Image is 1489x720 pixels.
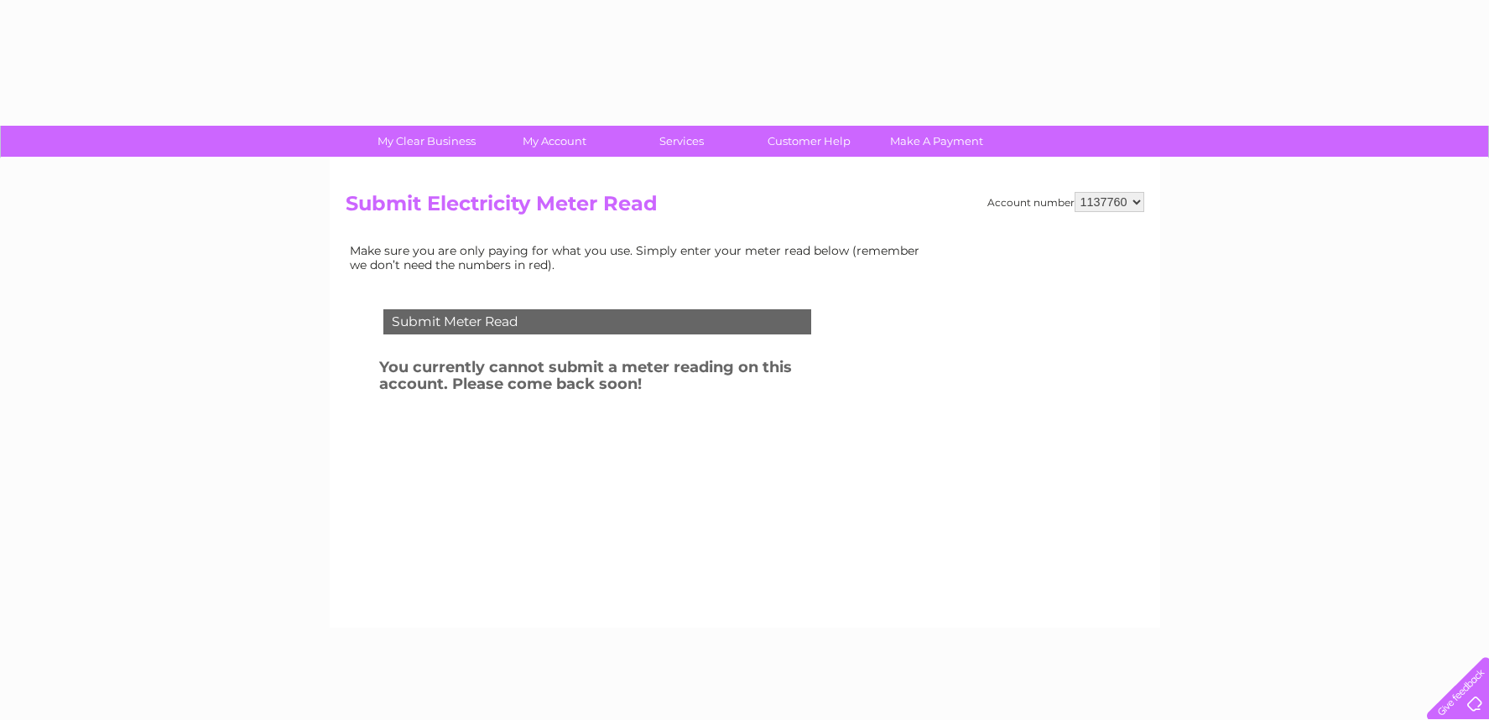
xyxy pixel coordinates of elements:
a: Services [612,126,751,157]
h3: You currently cannot submit a meter reading on this account. Please come back soon! [379,355,856,401]
h2: Submit Electricity Meter Read [346,192,1144,224]
a: My Clear Business [357,126,496,157]
a: My Account [485,126,623,157]
div: Account number [987,192,1144,212]
a: Make A Payment [867,126,1006,157]
td: Make sure you are only paying for what you use. Simply enter your meter read below (remember we d... [346,240,933,275]
a: Customer Help [740,126,878,157]
div: Submit Meter Read [383,309,811,334]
